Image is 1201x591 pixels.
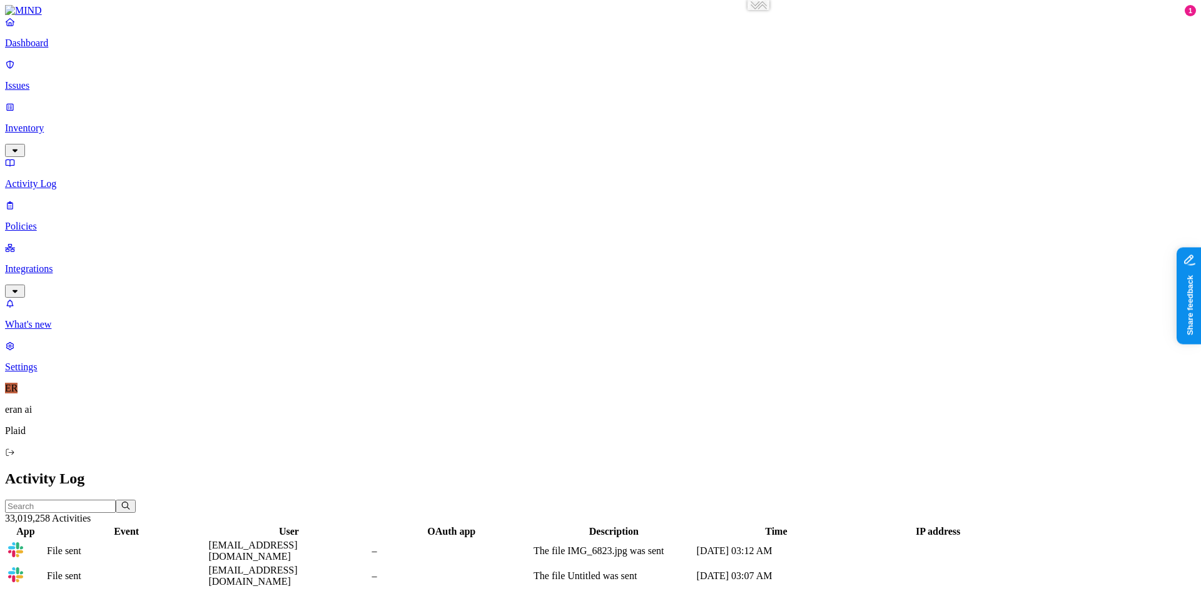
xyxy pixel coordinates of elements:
[5,500,116,513] input: Search
[208,540,297,562] span: [EMAIL_ADDRESS][DOMAIN_NAME]
[697,526,856,537] div: Time
[47,570,206,582] div: File sent
[5,425,1196,437] p: Plaid
[697,545,773,556] span: [DATE] 03:12 AM
[5,319,1196,330] p: What's new
[7,566,24,583] img: slack
[5,59,1196,91] a: Issues
[5,470,1196,487] h2: Activity Log
[5,38,1196,49] p: Dashboard
[1185,5,1196,16] div: 1
[372,545,377,556] span: –
[5,123,1196,134] p: Inventory
[372,570,377,581] span: –
[5,298,1196,330] a: What's new
[7,526,44,537] div: App
[5,16,1196,49] a: Dashboard
[5,101,1196,155] a: Inventory
[5,383,18,393] span: ER
[534,545,694,557] div: The file IMG_6823.jpg was sent
[5,221,1196,232] p: Policies
[5,404,1196,415] p: eran ai
[5,5,1196,16] a: MIND
[5,513,91,523] span: 33,019,258 Activities
[5,340,1196,373] a: Settings
[47,526,206,537] div: Event
[534,570,694,582] div: The file Untitled was sent
[5,263,1196,275] p: Integrations
[208,565,297,587] span: [EMAIL_ADDRESS][DOMAIN_NAME]
[5,200,1196,232] a: Policies
[858,526,1018,537] div: IP address
[208,526,369,537] div: User
[7,541,24,558] img: slack
[47,545,206,557] div: File sent
[5,242,1196,296] a: Integrations
[5,361,1196,373] p: Settings
[5,157,1196,189] a: Activity Log
[5,80,1196,91] p: Issues
[5,178,1196,189] p: Activity Log
[5,5,42,16] img: MIND
[372,526,532,537] div: OAuth app
[534,526,694,537] div: Description
[697,570,773,581] span: [DATE] 03:07 AM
